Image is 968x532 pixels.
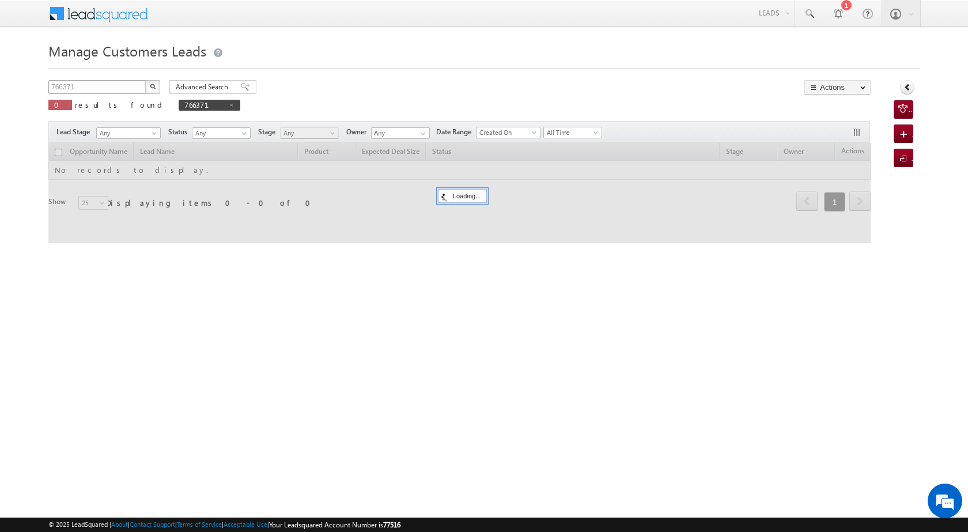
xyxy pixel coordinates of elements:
[371,127,430,139] input: Type to Search
[280,127,339,139] a: Any
[346,127,371,137] span: Owner
[150,84,156,89] img: Search
[436,127,476,137] span: Date Range
[48,519,400,530] span: © 2025 LeadSquared | | | | |
[383,520,400,529] span: 77516
[111,520,128,528] a: About
[75,100,167,110] span: results found
[96,127,161,139] a: Any
[224,520,267,528] a: Acceptable Use
[184,100,223,110] span: 766371
[477,127,536,138] span: Created On
[54,100,66,110] span: 0
[177,520,222,528] a: Terms of Service
[56,127,94,137] span: Lead Stage
[438,189,487,203] div: Loading...
[192,128,247,138] span: Any
[476,127,540,138] a: Created On
[97,128,157,138] span: Any
[258,127,280,137] span: Stage
[804,80,871,95] button: Actions
[130,520,175,528] a: Contact Support
[544,127,599,138] span: All Time
[269,520,400,529] span: Your Leadsquared Account Number is
[543,127,602,138] a: All Time
[281,128,335,138] span: Any
[176,82,232,92] span: Advanced Search
[168,127,192,137] span: Status
[192,127,251,139] a: Any
[414,128,429,139] a: Show All Items
[48,41,206,60] span: Manage Customers Leads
